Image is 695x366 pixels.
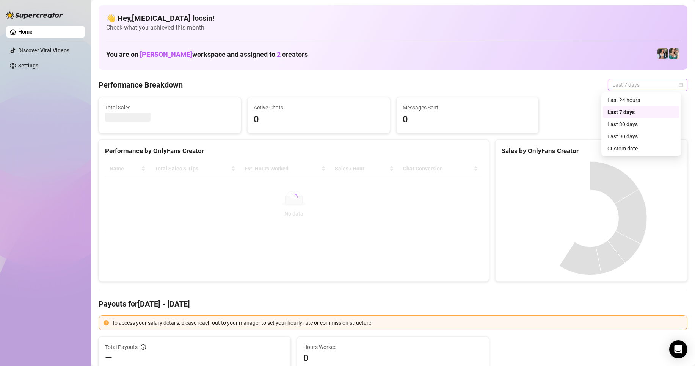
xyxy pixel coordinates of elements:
[289,192,299,203] span: loading
[303,352,483,364] span: 0
[607,132,675,141] div: Last 90 days
[502,146,681,156] div: Sales by OnlyFans Creator
[603,142,679,155] div: Custom date
[657,48,668,59] img: Katy
[254,113,383,127] span: 0
[277,50,281,58] span: 2
[403,113,532,127] span: 0
[303,343,483,351] span: Hours Worked
[105,103,235,112] span: Total Sales
[607,144,675,153] div: Custom date
[669,340,687,358] div: Open Intercom Messenger
[18,47,69,53] a: Discover Viral Videos
[679,83,683,87] span: calendar
[607,120,675,128] div: Last 30 days
[105,352,112,364] span: —
[603,94,679,106] div: Last 24 hours
[669,48,679,59] img: Zaddy
[18,63,38,69] a: Settings
[403,103,532,112] span: Messages Sent
[99,80,183,90] h4: Performance Breakdown
[106,50,308,59] h1: You are on workspace and assigned to creators
[141,344,146,350] span: info-circle
[106,13,680,23] h4: 👋 Hey, [MEDICAL_DATA] locsin !
[603,130,679,142] div: Last 90 days
[6,11,63,19] img: logo-BBDzfeDw.svg
[104,320,109,325] span: exclamation-circle
[612,79,683,91] span: Last 7 days
[106,23,680,32] span: Check what you achieved this month
[112,319,682,327] div: To access your salary details, please reach out to your manager to set your hourly rate or commis...
[607,108,675,116] div: Last 7 days
[99,299,687,309] h4: Payouts for [DATE] - [DATE]
[105,146,483,156] div: Performance by OnlyFans Creator
[18,29,33,35] a: Home
[105,343,138,351] span: Total Payouts
[140,50,192,58] span: [PERSON_NAME]
[603,106,679,118] div: Last 7 days
[603,118,679,130] div: Last 30 days
[254,103,383,112] span: Active Chats
[607,96,675,104] div: Last 24 hours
